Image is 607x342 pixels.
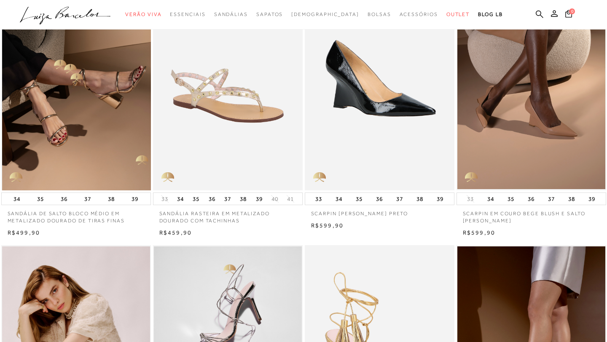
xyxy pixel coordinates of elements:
button: 41 [285,195,296,203]
a: SANDÁLIA DE SALTO BLOCO MÉDIO EM METALIZADO DOURADO DE TIRAS FINAS [1,205,151,224]
button: 36 [206,193,218,205]
img: golden_caliandra_v6.png [457,165,486,190]
span: R$599,90 [463,229,496,236]
button: 38 [414,193,426,205]
button: 39 [586,193,598,205]
img: golden_caliandra_v6.png [153,165,183,190]
img: golden_caliandra_v6.png [1,165,31,190]
button: 39 [253,193,265,205]
button: 39 [434,193,446,205]
span: 0 [569,8,575,14]
span: Outlet [446,11,470,17]
a: categoryNavScreenReaderText [125,7,161,22]
span: [DEMOGRAPHIC_DATA] [291,11,359,17]
button: 36 [373,193,385,205]
button: 37 [222,193,234,205]
a: categoryNavScreenReaderText [368,7,391,22]
button: 33 [465,195,476,203]
button: 38 [237,193,249,205]
button: 35 [353,193,365,205]
button: 37 [545,193,557,205]
a: SCARPIN [PERSON_NAME] PRETO [305,205,454,217]
a: SCARPIN EM COURO BEGE BLUSH E SALTO [PERSON_NAME] [457,205,606,224]
span: R$499,90 [8,229,40,236]
button: 37 [394,193,406,205]
a: categoryNavScreenReaderText [256,7,283,22]
span: BLOG LB [478,11,502,17]
span: Acessórios [400,11,438,17]
a: noSubCategoriesText [291,7,359,22]
button: 34 [485,193,497,205]
button: 0 [563,9,575,21]
button: 36 [525,193,537,205]
button: 35 [505,193,517,205]
button: 36 [58,193,70,205]
button: 34 [175,193,186,205]
a: SANDÁLIA RASTEIRA EM METALIZADO DOURADO COM TACHINHAS [153,205,303,224]
button: 38 [566,193,577,205]
span: R$599,90 [311,222,344,229]
button: 38 [105,193,117,205]
button: 34 [333,193,345,205]
span: Bolsas [368,11,391,17]
span: Verão Viva [125,11,161,17]
span: Sapatos [256,11,283,17]
img: golden_caliandra_v6.png [305,165,334,190]
span: R$459,90 [159,229,192,236]
button: 33 [159,195,171,203]
a: categoryNavScreenReaderText [446,7,470,22]
a: categoryNavScreenReaderText [170,7,205,22]
span: Sandálias [214,11,248,17]
button: 35 [190,193,202,205]
a: categoryNavScreenReaderText [400,7,438,22]
button: 34 [11,193,23,205]
button: 37 [82,193,94,205]
button: 35 [35,193,46,205]
button: 39 [129,193,141,205]
a: categoryNavScreenReaderText [214,7,248,22]
a: BLOG LB [478,7,502,22]
button: 33 [313,193,325,205]
button: 40 [269,195,281,203]
span: Essenciais [170,11,205,17]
